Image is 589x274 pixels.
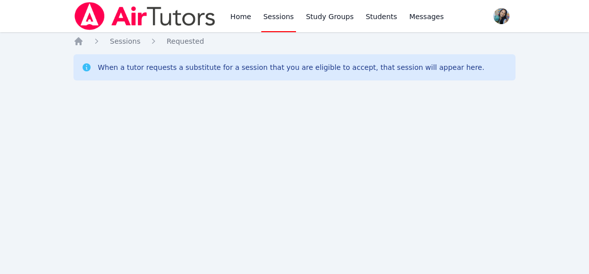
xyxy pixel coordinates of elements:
[73,36,516,46] nav: Breadcrumb
[110,36,140,46] a: Sessions
[73,2,216,30] img: Air Tutors
[409,12,444,22] span: Messages
[110,37,140,45] span: Sessions
[98,62,484,72] div: When a tutor requests a substitute for a session that you are eligible to accept, that session wi...
[167,37,204,45] span: Requested
[167,36,204,46] a: Requested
